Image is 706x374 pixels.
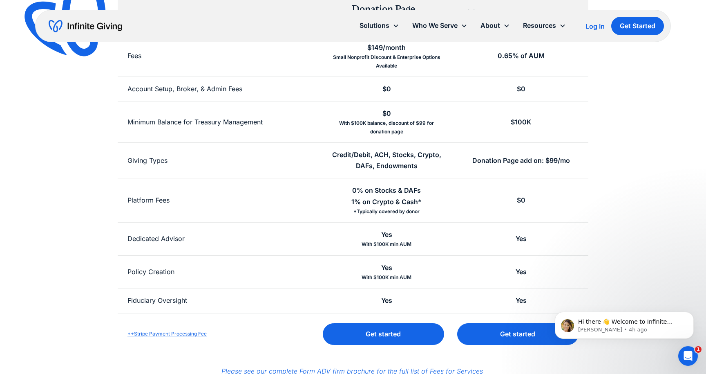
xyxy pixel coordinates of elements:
div: Log In [585,23,605,29]
div: Yes [381,262,392,273]
div: *Typically covered by donor [353,207,420,216]
div: $0 [517,195,525,206]
div: 0% on Stocks & DAFs 1% on Crypto & Cash* [351,185,422,207]
div: $0 [517,83,525,95]
div: Donation Page add on: $99/mo [472,155,570,166]
span: 1 [695,346,702,353]
a: *+Stripe Payment Processing Fee [127,331,207,337]
div: Yes [381,229,392,240]
iframe: Intercom notifications message [543,295,706,352]
div: With $100K min AUM [362,240,411,248]
div: Treasury Management [468,7,567,21]
div: Credit/Debit, ACH, Stocks, Crypto, DAFs, Endowments [329,149,444,171]
div: $0 [382,108,391,119]
iframe: Intercom live chat [678,346,698,366]
div: With $100K balance, discount of $99 for donation page [329,119,444,136]
div: Solutions [353,17,406,34]
div: Account Setup, Broker, & Admin Fees [127,83,242,95]
div: Yes [516,266,527,277]
div: Dedicated Advisor [127,233,185,244]
div: Small Nonprofit Discount & Enterprise Options Available [329,53,444,70]
div: Solutions [360,20,389,31]
div: Fiduciary Oversight [127,295,187,306]
div: Fees [127,50,141,61]
div: Platform Fees [127,195,170,206]
div: 0.65% of AUM [498,50,545,61]
div: Resources [523,20,556,31]
div: Yes [516,233,527,244]
div: $149/month [367,42,406,53]
div: Donation Page [341,2,426,16]
div: $0 [382,83,391,95]
div: Yes [381,295,392,306]
div: Giving Types [127,155,168,166]
div: With $100K min AUM [362,273,411,282]
div: Yes [516,295,527,306]
div: Who We Serve [406,17,474,34]
div: $100K [511,117,531,128]
div: About [480,20,500,31]
div: About [474,17,516,34]
div: Resources [516,17,572,34]
div: Who We Serve [412,20,458,31]
a: Get Started [611,17,664,35]
a: Get started [323,323,444,345]
a: Log In [585,21,605,31]
div: Minimum Balance for Treasury Management [127,117,263,128]
a: home [49,20,122,33]
div: Policy Creation [127,266,174,277]
a: Get started [457,323,579,345]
